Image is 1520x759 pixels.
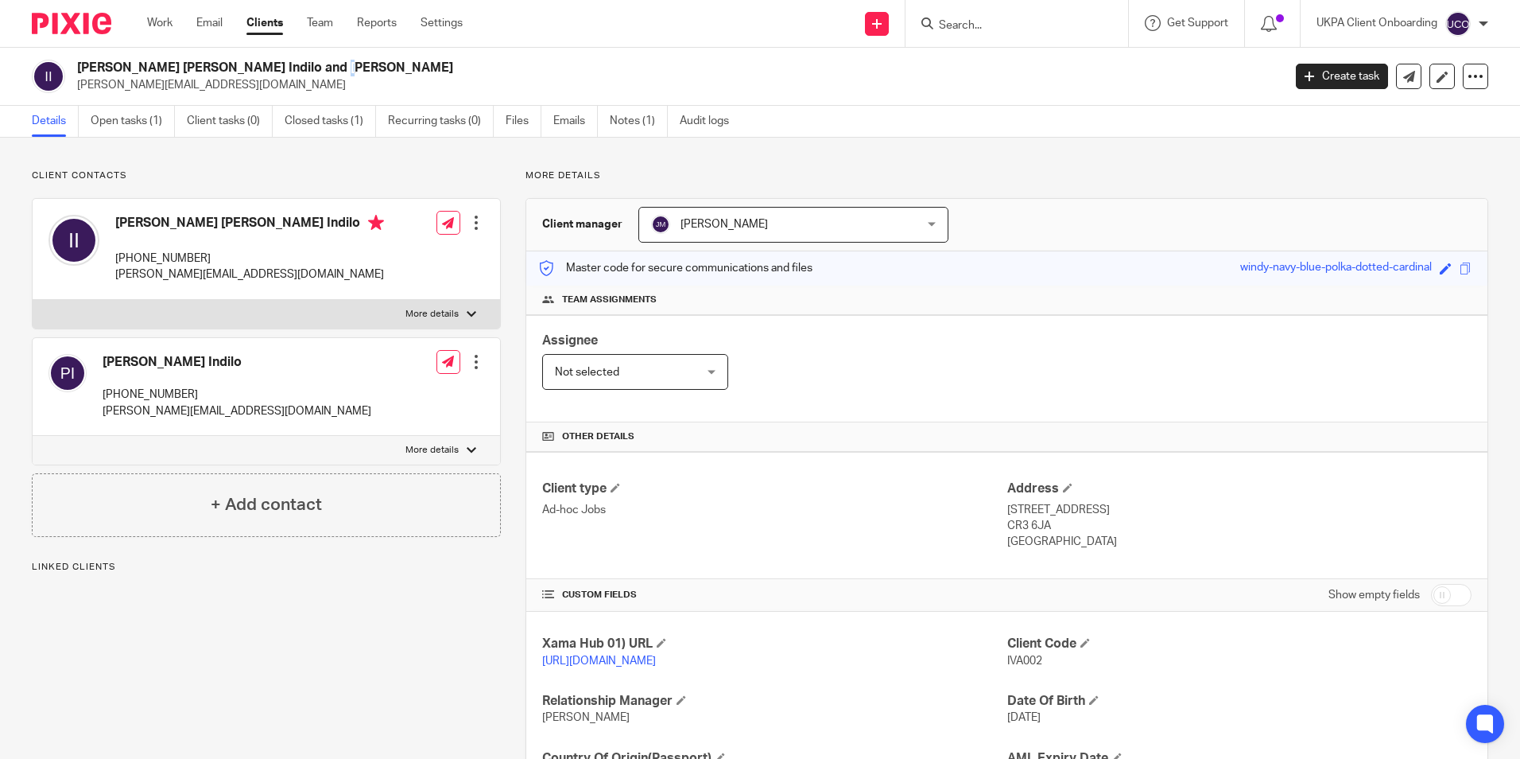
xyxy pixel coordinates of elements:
h4: [PERSON_NAME] Indilo [103,354,371,371]
a: Work [147,15,173,31]
h4: [PERSON_NAME] [PERSON_NAME] Indilo [115,215,384,235]
span: Get Support [1167,18,1228,29]
p: Client contacts [32,169,501,182]
a: Files [506,106,541,137]
h4: Client type [542,481,1006,497]
a: Team [307,15,333,31]
a: Client tasks (0) [187,106,273,137]
p: Linked clients [32,561,501,574]
span: Assignee [542,334,598,347]
label: Show empty fields [1328,587,1420,603]
p: UKPA Client Onboarding [1316,15,1437,31]
a: Email [196,15,223,31]
img: svg%3E [48,354,87,392]
span: [PERSON_NAME] [542,712,630,723]
a: Open tasks (1) [91,106,175,137]
img: svg%3E [651,215,670,234]
p: [GEOGRAPHIC_DATA] [1007,534,1472,550]
a: Closed tasks (1) [285,106,376,137]
a: Reports [357,15,397,31]
p: [PERSON_NAME][EMAIL_ADDRESS][DOMAIN_NAME] [77,77,1272,93]
h4: Relationship Manager [542,693,1006,710]
a: Notes (1) [610,106,668,137]
a: Recurring tasks (0) [388,106,494,137]
p: More details [405,308,459,321]
a: Audit logs [680,106,741,137]
a: Details [32,106,79,137]
a: Settings [421,15,463,31]
img: svg%3E [1445,11,1471,37]
p: [PERSON_NAME][EMAIL_ADDRESS][DOMAIN_NAME] [115,267,384,282]
input: Search [937,19,1080,33]
p: [PHONE_NUMBER] [103,387,371,403]
h4: Client Code [1007,636,1472,652]
p: Ad-hoc Jobs [542,502,1006,518]
a: Emails [553,106,598,137]
img: svg%3E [48,215,99,266]
p: [PERSON_NAME][EMAIL_ADDRESS][DOMAIN_NAME] [103,403,371,419]
span: Team assignments [562,294,657,306]
p: [STREET_ADDRESS] [1007,502,1472,518]
h2: [PERSON_NAME] [PERSON_NAME] Indilo and [PERSON_NAME] [77,60,1033,76]
img: svg%3E [32,60,65,93]
span: Not selected [555,367,619,378]
img: Pixie [32,13,111,34]
div: windy-navy-blue-polka-dotted-cardinal [1240,259,1432,278]
h4: Date Of Birth [1007,693,1472,710]
p: Master code for secure communications and files [538,260,812,276]
h4: CUSTOM FIELDS [542,589,1006,601]
span: [DATE] [1007,712,1041,723]
p: CR3 6JA [1007,518,1472,534]
i: Primary [368,215,384,231]
span: Other details [562,430,634,443]
a: [URL][DOMAIN_NAME] [542,656,656,667]
p: More details [405,444,459,457]
a: Clients [246,15,283,31]
h4: Address [1007,481,1472,497]
p: More details [525,169,1488,182]
a: Create task [1296,64,1388,89]
span: IVA002 [1007,656,1042,667]
h3: Client manager [542,216,622,232]
p: [PHONE_NUMBER] [115,251,384,267]
h4: Xama Hub 01) URL [542,636,1006,652]
h4: + Add contact [211,492,322,517]
span: [PERSON_NAME] [681,219,768,230]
